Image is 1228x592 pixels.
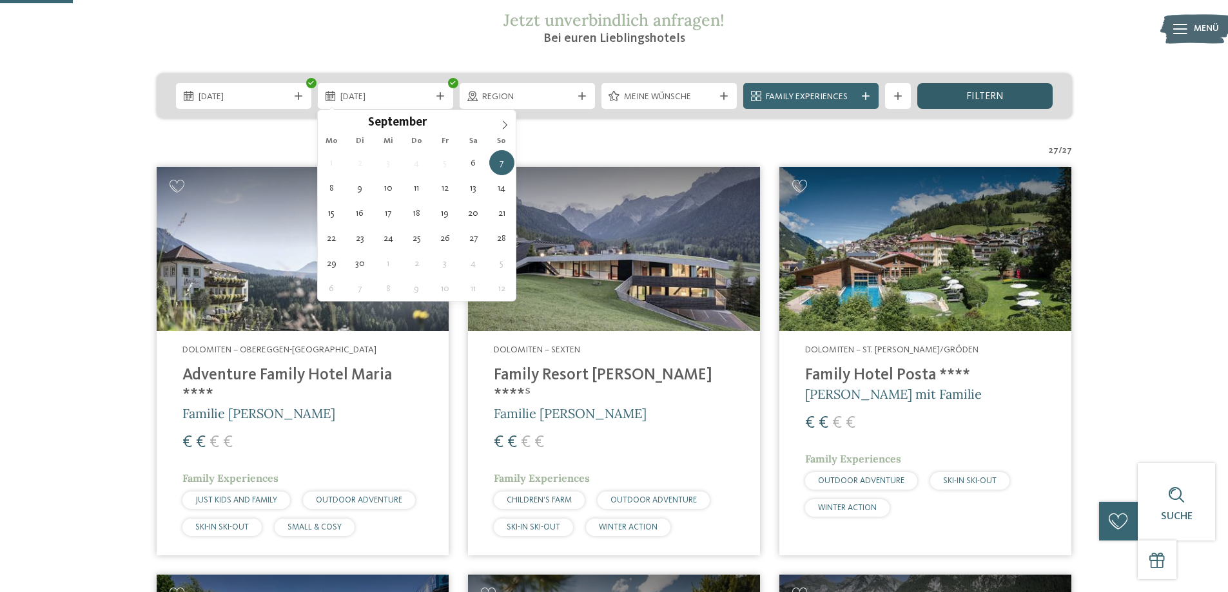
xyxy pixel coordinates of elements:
span: OUTDOOR ADVENTURE [610,496,697,504]
span: September 15, 2025 [319,200,344,225]
span: Dolomiten – St. [PERSON_NAME]/Gröden [805,345,979,354]
span: September 27, 2025 [461,225,486,251]
span: / [1058,144,1062,157]
span: € [507,434,517,451]
span: Oktober 7, 2025 [347,276,373,301]
span: SKI-IN SKI-OUT [507,523,560,531]
span: September 4, 2025 [404,150,429,175]
img: Adventure Family Hotel Maria **** [157,167,449,331]
img: Family Resort Rainer ****ˢ [468,167,760,331]
span: September 12, 2025 [433,175,458,200]
span: September 21, 2025 [489,200,514,225]
span: Family Experiences [182,472,278,484]
span: Oktober 5, 2025 [489,251,514,276]
span: € [494,434,503,451]
img: Familienhotels gesucht? Hier findet ihr die besten! [779,167,1071,331]
span: Mo [318,137,346,146]
span: Family Experiences [766,91,856,104]
span: Do [402,137,431,146]
span: Sa [459,137,487,146]
span: Fr [431,137,459,146]
span: September 6, 2025 [461,150,486,175]
h4: Family Resort [PERSON_NAME] ****ˢ [494,366,734,405]
a: Familienhotels gesucht? Hier findet ihr die besten! Dolomiten – Obereggen-[GEOGRAPHIC_DATA] Adven... [157,167,449,555]
span: 27 [1062,144,1072,157]
span: September 5, 2025 [433,150,458,175]
span: Family Experiences [805,452,901,465]
span: September 23, 2025 [347,225,373,251]
a: Familienhotels gesucht? Hier findet ihr die besten! Dolomiten – St. [PERSON_NAME]/Gröden Family H... [779,167,1071,555]
span: September 18, 2025 [404,200,429,225]
span: SKI-IN SKI-OUT [195,523,249,531]
span: September [368,117,427,129]
span: € [182,434,192,451]
span: Dolomiten – Sexten [494,345,580,354]
span: JUST KIDS AND FAMILY [195,496,277,504]
span: [DATE] [340,91,431,104]
span: CHILDREN’S FARM [507,496,572,504]
span: Bei euren Lieblingshotels [543,32,685,45]
span: Oktober 4, 2025 [461,251,486,276]
span: Meine Wünsche [624,91,714,104]
span: Oktober 9, 2025 [404,276,429,301]
span: € [534,434,544,451]
span: € [819,415,828,432]
span: Familie [PERSON_NAME] [182,405,335,421]
span: Region [482,91,572,104]
span: Dolomiten – Obereggen-[GEOGRAPHIC_DATA] [182,345,376,354]
span: [PERSON_NAME] mit Familie [805,386,982,402]
span: September 9, 2025 [347,175,373,200]
span: Family Experiences [494,472,590,484]
span: Oktober 11, 2025 [461,276,486,301]
span: € [210,434,219,451]
span: Oktober 1, 2025 [376,251,401,276]
span: Oktober 6, 2025 [319,276,344,301]
span: Mi [374,137,402,146]
span: Oktober 12, 2025 [489,276,514,301]
span: Oktober 3, 2025 [433,251,458,276]
span: September 7, 2025 [489,150,514,175]
span: September 26, 2025 [433,225,458,251]
span: Oktober 2, 2025 [404,251,429,276]
span: WINTER ACTION [599,523,658,531]
span: OUTDOOR ADVENTURE [316,496,402,504]
span: So [487,137,516,146]
span: September 16, 2025 [347,200,373,225]
span: September 8, 2025 [319,175,344,200]
span: € [223,434,233,451]
a: Familienhotels gesucht? Hier findet ihr die besten! Dolomiten – Sexten Family Resort [PERSON_NAME... [468,167,760,555]
span: September 24, 2025 [376,225,401,251]
span: September 28, 2025 [489,225,514,251]
h4: Adventure Family Hotel Maria **** [182,366,423,405]
span: Jetzt unverbindlich anfragen! [503,10,725,30]
span: € [832,415,842,432]
span: SKI-IN SKI-OUT [943,477,997,485]
span: September 11, 2025 [404,175,429,200]
span: September 14, 2025 [489,175,514,200]
span: € [805,415,815,432]
span: Oktober 10, 2025 [433,276,458,301]
span: WINTER ACTION [818,504,877,512]
span: Di [346,137,374,146]
span: Familie [PERSON_NAME] [494,405,647,421]
span: September 13, 2025 [461,175,486,200]
span: September 30, 2025 [347,251,373,276]
span: September 22, 2025 [319,225,344,251]
span: OUTDOOR ADVENTURE [818,477,904,485]
span: September 29, 2025 [319,251,344,276]
input: Year [427,115,469,129]
h4: Family Hotel Posta **** [805,366,1046,385]
span: September 19, 2025 [433,200,458,225]
span: September 2, 2025 [347,150,373,175]
span: € [846,415,855,432]
span: Suche [1161,511,1193,522]
span: € [196,434,206,451]
span: 27 [1049,144,1058,157]
span: September 17, 2025 [376,200,401,225]
span: SMALL & COSY [288,523,342,531]
span: September 1, 2025 [319,150,344,175]
span: September 20, 2025 [461,200,486,225]
span: € [521,434,531,451]
span: September 10, 2025 [376,175,401,200]
span: [DATE] [199,91,289,104]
